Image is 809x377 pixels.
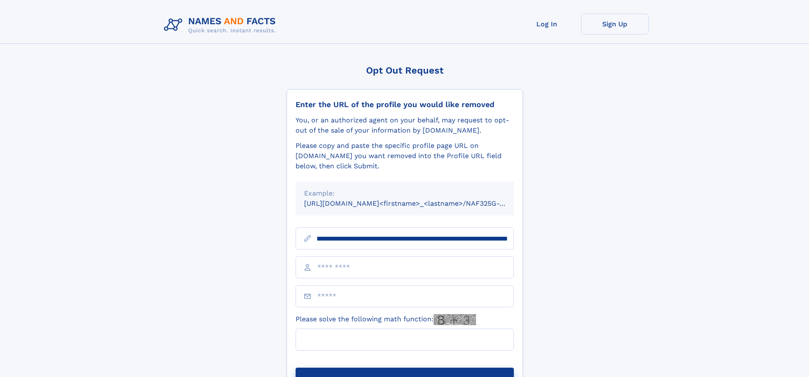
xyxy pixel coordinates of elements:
[513,14,581,34] a: Log In
[296,115,514,136] div: You, or an authorized agent on your behalf, may request to opt-out of the sale of your informatio...
[296,141,514,171] div: Please copy and paste the specific profile page URL on [DOMAIN_NAME] you want removed into the Pr...
[287,65,523,76] div: Opt Out Request
[161,14,283,37] img: Logo Names and Facts
[304,188,505,198] div: Example:
[296,100,514,109] div: Enter the URL of the profile you would like removed
[304,199,530,207] small: [URL][DOMAIN_NAME]<firstname>_<lastname>/NAF325G-xxxxxxxx
[296,314,476,325] label: Please solve the following math function:
[581,14,649,34] a: Sign Up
